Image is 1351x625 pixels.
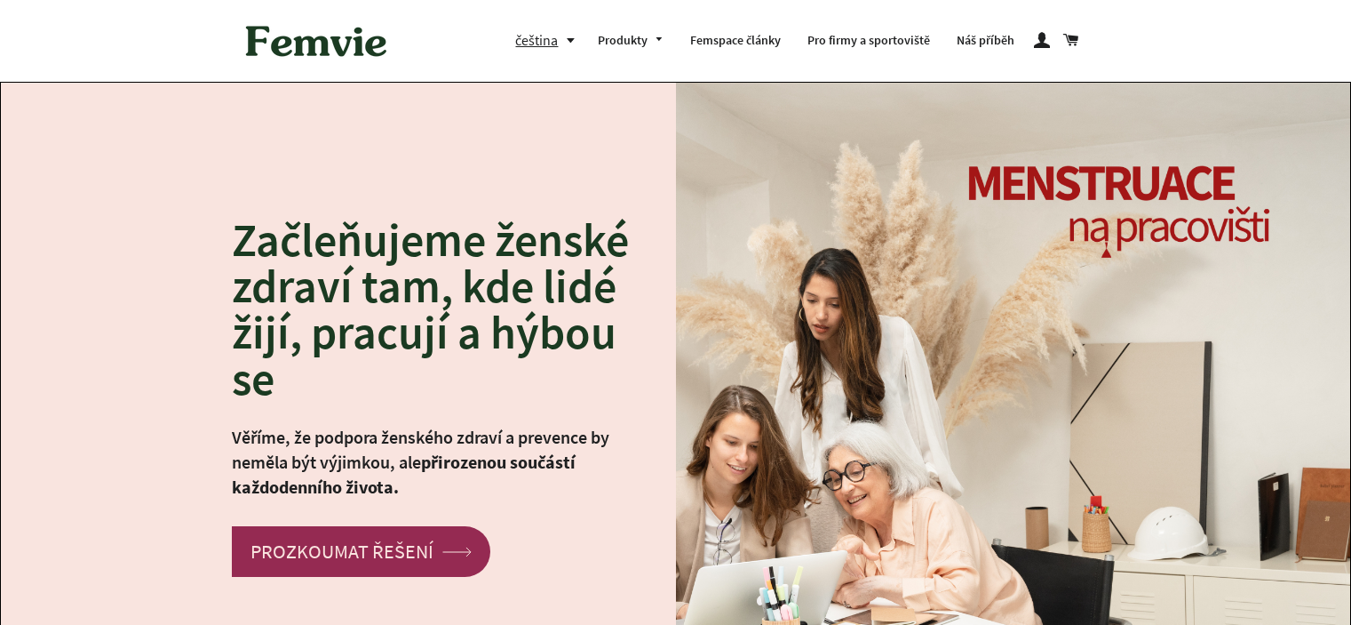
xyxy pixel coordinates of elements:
[943,18,1028,64] a: Náš příběh
[232,217,649,402] h2: Začleňujeme ženské zdraví tam, kde lidé žijí, pracují a hýbou se
[232,451,576,498] strong: přirozenou součástí každodenního života.
[515,28,584,52] button: čeština
[677,18,794,64] a: Femspace články
[794,18,943,64] a: Pro firmy a sportoviště
[232,526,490,577] a: PROZKOUMAT ŘEŠENÍ
[232,425,649,500] p: Věříme, že podpora ženského zdraví a prevence by neměla být výjimkou, ale
[236,13,396,68] img: Femvie
[584,18,677,64] a: Produkty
